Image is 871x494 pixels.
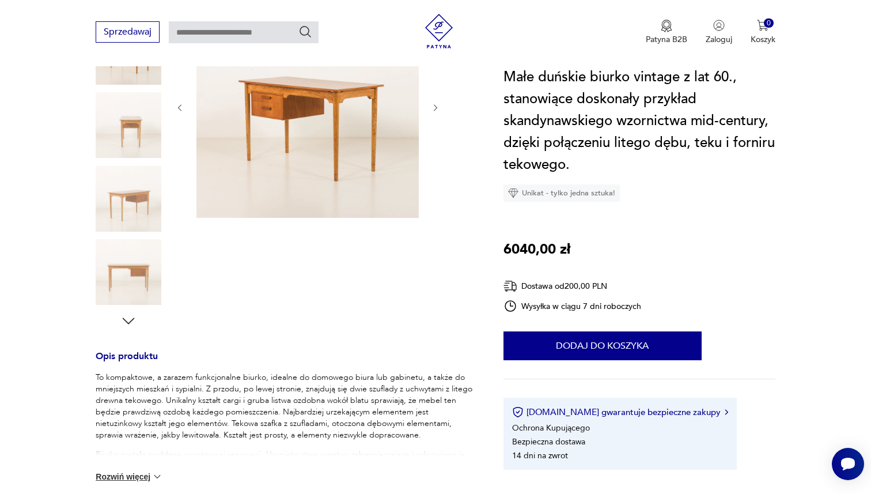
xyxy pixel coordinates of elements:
p: 6040,00 zł [503,239,570,261]
img: Ikona medalu [661,20,672,32]
img: Patyna - sklep z meblami i dekoracjami vintage [422,14,456,48]
p: To kompaktowe, a zarazem funkcjonalne biurko, idealne do domowego biura lub gabinetu, a także do ... [96,372,476,441]
h1: Małe duńskie biurko vintage z lat 60., stanowiące doskonały przykład skandynawskiego wzornictwa m... [503,66,775,176]
iframe: Smartsupp widget button [832,448,864,480]
button: Sprzedawaj [96,21,160,43]
img: Zdjęcie produktu Małe duńskie biurko vintage z lat 60., stanowiące doskonały przykład skandynawsk... [96,165,161,231]
p: Zaloguj [706,34,732,45]
img: Zdjęcie produktu Małe duńskie biurko vintage z lat 60., stanowiące doskonały przykład skandynawsk... [96,239,161,305]
button: Zaloguj [706,20,732,45]
li: Ochrona Kupującego [512,423,590,433]
img: Ikonka użytkownika [713,20,725,31]
div: Wysyłka w ciągu 7 dni roboczych [503,299,642,313]
button: 0Koszyk [751,20,775,45]
div: Unikat - tylko jedna sztuka! [503,184,620,202]
img: Ikona strzałki w prawo [725,409,728,415]
p: Koszyk [751,34,775,45]
img: Zdjęcie produktu Małe duńskie biurko vintage z lat 60., stanowiące doskonały przykład skandynawsk... [96,92,161,158]
img: Ikona koszyka [757,20,768,31]
img: Ikona diamentu [508,188,518,198]
a: Ikona medaluPatyna B2B [646,20,687,45]
li: Bezpieczna dostawa [512,436,585,447]
button: Szukaj [298,25,312,39]
h3: Opis produktu [96,353,476,372]
img: chevron down [152,471,163,482]
p: Patyna B2B [646,34,687,45]
li: 14 dni na zwrot [512,450,568,461]
button: Patyna B2B [646,20,687,45]
div: Dostawa od 200,00 PLN [503,279,642,293]
img: Ikona certyfikatu [512,406,524,418]
button: Rozwiń więcej [96,471,162,482]
a: Sprzedawaj [96,29,160,37]
div: 0 [764,18,774,28]
button: Dodaj do koszyka [503,331,702,360]
img: Ikona dostawy [503,279,517,293]
button: [DOMAIN_NAME] gwarantuje bezpieczne zakupy [512,406,728,418]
